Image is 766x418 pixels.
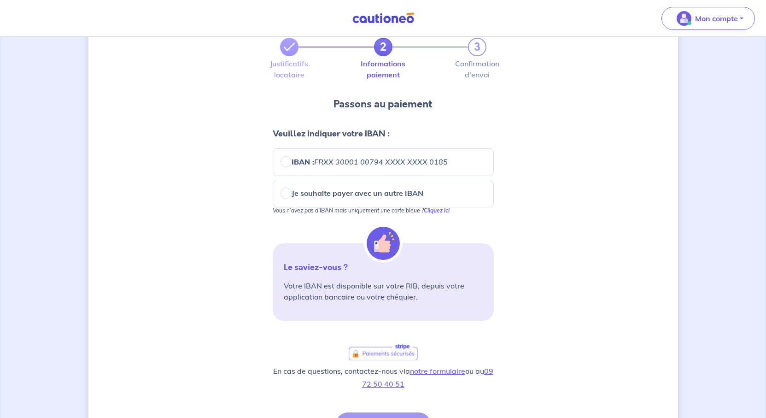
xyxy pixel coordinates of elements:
label: Confirmation d'envoi [468,60,486,78]
button: illu_account_valid_menu.svgMon compte [661,7,755,30]
label: Justificatifs locataire [280,60,298,78]
p: Vous n’avez pas d'IBAN mais uniquement une carte bleue ? [273,207,494,221]
a: 2 [374,38,392,56]
h4: Veuillez indiquer votre IBAN : [273,126,494,141]
img: Cautioneo [349,12,418,24]
a: notre formulaire [410,366,465,376]
strong: IBAN : [292,157,448,166]
em: FRXX 30001 00794 XXXX XXXX 0185 [314,157,448,166]
label: Informations paiement [374,60,392,78]
img: illu_alert_hand.svg [367,227,400,260]
img: logo-stripe [349,343,418,360]
p: Le saviez-vous ? [284,262,483,273]
p: En cas de questions, contactez-nous via ou au [273,365,494,390]
p: Votre IBAN est disponible sur votre RIB, depuis votre application bancaire ou votre chéquier. [284,280,483,302]
strong: Cliquez ici [424,207,450,214]
p: Passons au paiement [333,97,433,112]
a: logo-stripe [348,343,418,361]
img: illu_account_valid_menu.svg [677,11,691,26]
p: Mon compte [695,13,738,24]
p: Je souhaite payer avec un autre IBAN [292,188,423,199]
